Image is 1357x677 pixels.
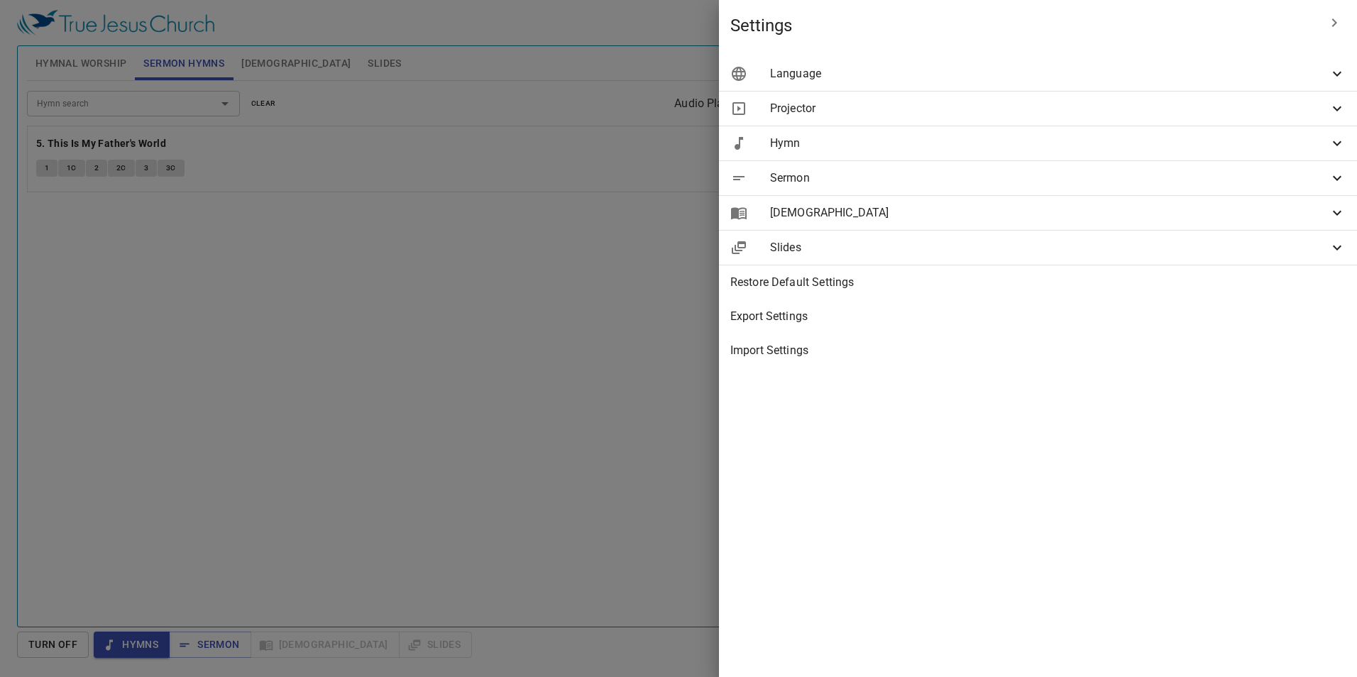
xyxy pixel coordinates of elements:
[770,65,1329,82] span: Language
[770,239,1329,256] span: Slides
[730,308,1346,325] span: Export Settings
[730,274,1346,291] span: Restore Default Settings
[770,204,1329,221] span: [DEMOGRAPHIC_DATA]
[359,100,368,119] li: 5
[341,84,387,97] p: Hymns 詩
[719,299,1357,334] div: Export Settings
[719,92,1357,126] div: Projector
[730,14,1317,37] span: Settings
[770,170,1329,187] span: Sermon
[719,334,1357,368] div: Import Settings
[719,126,1357,160] div: Hymn
[719,161,1357,195] div: Sermon
[719,265,1357,299] div: Restore Default Settings
[719,196,1357,230] div: [DEMOGRAPHIC_DATA]
[770,135,1329,152] span: Hymn
[730,342,1346,359] span: Import Settings
[770,100,1329,117] span: Projector
[719,231,1357,265] div: Slides
[719,57,1357,91] div: Language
